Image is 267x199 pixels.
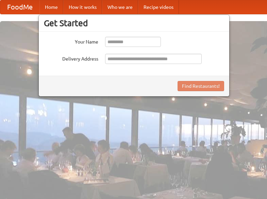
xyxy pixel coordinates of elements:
[138,0,179,14] a: Recipe videos
[178,81,224,91] button: Find Restaurants!
[102,0,138,14] a: Who we are
[63,0,102,14] a: How it works
[44,54,98,62] label: Delivery Address
[44,18,224,28] h3: Get Started
[44,37,98,45] label: Your Name
[39,0,63,14] a: Home
[0,0,39,14] a: FoodMe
